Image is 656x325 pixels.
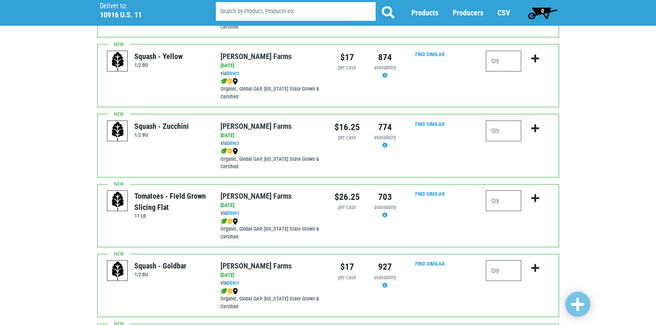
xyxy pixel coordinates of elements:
[220,271,322,279] div: [DATE]
[220,288,227,295] img: leaf-e5c59151409436ccce96b2ca1b28e03c.png
[227,280,239,286] a: Direct
[134,213,208,219] h6: 17 LB
[220,52,292,61] a: [PERSON_NAME] Farms
[334,204,360,212] div: per case
[372,260,398,273] div: 927
[107,121,128,142] img: placeholder-variety-43d6402dacf2d531de610a020419775a.svg
[486,121,521,141] input: Qty
[486,260,521,281] input: Qty
[334,134,360,142] div: per case
[227,288,233,295] img: safety-e55c860ca8c00a9c171001a62a92dabd.png
[107,261,128,281] img: placeholder-variety-43d6402dacf2d531de610a020419775a.svg
[233,78,238,85] img: map_marker-0e94453035b3232a4d21701695807de9.png
[415,121,445,127] a: Find Similar
[107,191,128,212] img: placeholder-variety-43d6402dacf2d531de610a020419775a.svg
[372,51,398,64] div: 874
[227,218,233,225] img: safety-e55c860ca8c00a9c171001a62a92dabd.png
[134,260,186,271] div: Squash - Goldbar
[415,191,445,197] a: Find Similar
[220,261,292,270] a: [PERSON_NAME] Farms
[134,62,183,68] h6: 1/2 BU
[233,288,238,295] img: map_marker-0e94453035b3232a4d21701695807de9.png
[334,121,360,134] div: $16.25
[415,51,445,57] a: Find Similar
[134,132,189,138] h6: 1/2 BU
[220,202,322,209] div: [DATE]
[220,77,322,101] div: Organic, Global GAP, [US_STATE] State Grown & Certified
[227,140,239,146] a: Direct
[100,2,195,10] p: Deliver to:
[372,190,398,204] div: 703
[220,132,322,140] div: [DATE]
[524,5,561,21] a: 0
[220,209,322,217] div: via
[374,274,396,281] span: availability
[541,7,544,14] span: 0
[233,148,238,155] img: map_marker-0e94453035b3232a4d21701695807de9.png
[486,51,521,71] input: Qty
[220,192,292,200] a: [PERSON_NAME] Farms
[220,279,322,287] div: via
[134,190,208,213] div: Tomatoes - Field Grown Slicing Flat
[372,121,398,134] div: 774
[374,64,396,71] span: availability
[220,122,292,130] a: [PERSON_NAME] Farms
[220,62,322,70] div: [DATE]
[220,78,227,85] img: leaf-e5c59151409436ccce96b2ca1b28e03c.png
[227,78,233,85] img: safety-e55c860ca8c00a9c171001a62a92dabd.png
[334,260,360,273] div: $17
[216,2,376,21] input: Search by Product, Producer etc.
[374,204,396,210] span: availability
[334,274,360,282] div: per case
[498,9,510,17] a: CSV
[134,271,186,278] h6: 1/2 BU
[374,134,396,140] span: availability
[220,70,322,78] div: via
[220,148,322,171] div: Organic, Global GAP, [US_STATE] State Grown & Certified
[227,70,239,76] a: Direct
[220,287,322,311] div: Organic, Global GAP, [US_STATE] State Grown & Certified
[486,190,521,211] input: Qty
[334,190,360,204] div: $26.25
[220,140,322,148] div: via
[107,51,128,72] img: placeholder-variety-43d6402dacf2d531de610a020419775a.svg
[220,148,227,155] img: leaf-e5c59151409436ccce96b2ca1b28e03c.png
[453,9,483,17] a: Producers
[227,148,233,155] img: safety-e55c860ca8c00a9c171001a62a92dabd.png
[227,210,239,216] a: Direct
[334,64,360,72] div: per case
[415,261,445,267] a: Find Similar
[220,217,322,241] div: Organic, Global GAP, [US_STATE] State Grown & Certified
[334,51,360,64] div: $17
[134,121,189,132] div: Squash - Zucchini
[411,9,438,17] a: Products
[233,218,238,225] img: map_marker-0e94453035b3232a4d21701695807de9.png
[220,218,227,225] img: leaf-e5c59151409436ccce96b2ca1b28e03c.png
[134,51,183,62] div: Squash - Yellow
[100,10,195,20] h5: 10916 U.S. 11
